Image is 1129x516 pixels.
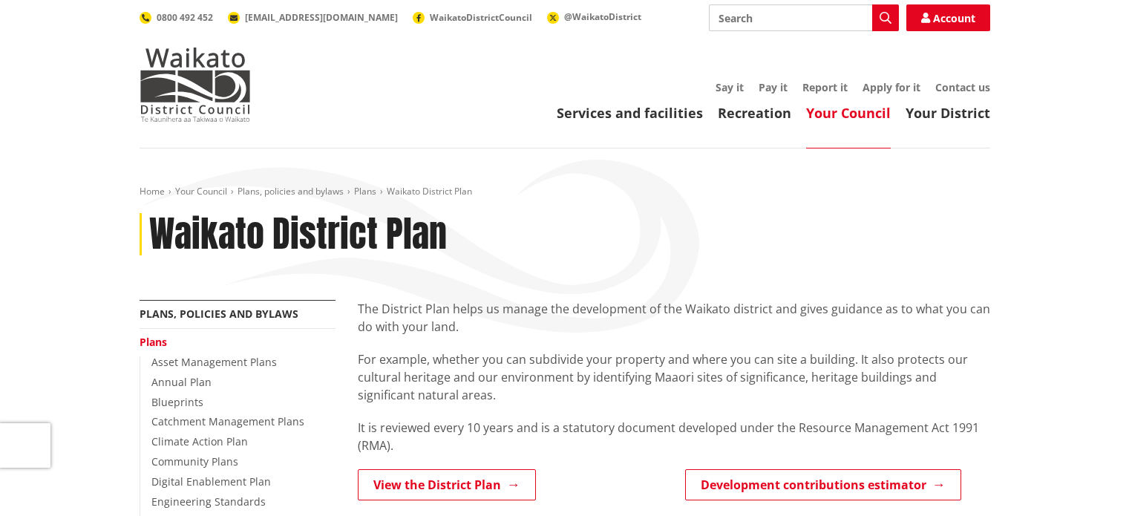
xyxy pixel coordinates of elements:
[935,80,990,94] a: Contact us
[140,307,298,321] a: Plans, policies and bylaws
[358,350,990,404] p: For example, whether you can subdivide your property and where you can site a building. It also p...
[718,104,791,122] a: Recreation
[140,186,990,198] nav: breadcrumb
[906,4,990,31] a: Account
[354,185,376,197] a: Plans
[140,11,213,24] a: 0800 492 452
[358,469,536,500] a: View the District Plan
[413,11,532,24] a: WaikatoDistrictCouncil
[358,419,990,454] p: It is reviewed every 10 years and is a statutory document developed under the Resource Management...
[151,494,266,509] a: Engineering Standards
[140,48,251,122] img: Waikato District Council - Te Kaunihera aa Takiwaa o Waikato
[564,10,641,23] span: @WaikatoDistrict
[151,395,203,409] a: Blueprints
[906,104,990,122] a: Your District
[151,454,238,468] a: Community Plans
[151,414,304,428] a: Catchment Management Plans
[175,185,227,197] a: Your Council
[709,4,899,31] input: Search input
[228,11,398,24] a: [EMAIL_ADDRESS][DOMAIN_NAME]
[157,11,213,24] span: 0800 492 452
[358,300,990,336] p: The District Plan helps us manage the development of the Waikato district and gives guidance as t...
[557,104,703,122] a: Services and facilities
[149,213,447,256] h1: Waikato District Plan
[140,185,165,197] a: Home
[685,469,961,500] a: Development contributions estimator
[140,335,167,349] a: Plans
[863,80,920,94] a: Apply for it
[245,11,398,24] span: [EMAIL_ADDRESS][DOMAIN_NAME]
[151,375,212,389] a: Annual Plan
[716,80,744,94] a: Say it
[547,10,641,23] a: @WaikatoDistrict
[151,355,277,369] a: Asset Management Plans
[238,185,344,197] a: Plans, policies and bylaws
[802,80,848,94] a: Report it
[151,474,271,489] a: Digital Enablement Plan
[759,80,788,94] a: Pay it
[806,104,891,122] a: Your Council
[387,185,472,197] span: Waikato District Plan
[151,434,248,448] a: Climate Action Plan
[430,11,532,24] span: WaikatoDistrictCouncil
